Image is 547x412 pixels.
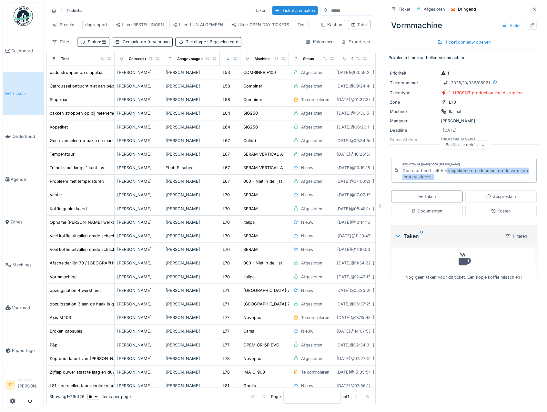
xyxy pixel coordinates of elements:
[373,206,420,212] div: [PERSON_NAME]
[166,206,217,212] div: [PERSON_NAME]
[166,151,217,157] div: [PERSON_NAME]
[50,301,151,307] div: opzuigstation 3 aan de haak is geen veiligheidsklep
[321,22,342,28] div: Kanban
[3,158,44,201] a: Agenda
[373,165,420,171] div: [PERSON_NAME]
[301,355,322,362] div: Afgesloten
[50,287,101,294] div: opzuigstation 4 werkt niet
[87,394,131,400] div: items per page
[49,20,77,29] div: Presets
[50,342,57,348] div: P&p
[12,90,41,97] span: Tickets
[166,287,217,294] div: [PERSON_NAME]
[373,260,420,266] div: [PERSON_NAME]
[117,314,160,321] div: [PERSON_NAME]
[301,206,322,212] div: Afgesloten
[337,314,371,321] div: [DATE] @ 13:15:48
[50,151,75,157] div: Temperatuur
[117,165,160,171] div: [PERSON_NAME]
[390,80,438,86] div: Ticketnummer
[337,219,370,225] div: [DATE] @ 10:14:15
[3,72,44,115] a: Tickets
[390,99,438,105] div: Zone
[441,70,449,76] div: 1
[146,39,170,44] span: Vandaag
[186,39,238,45] div: Tickettype
[435,38,493,46] div: Ticket opnieuw openen
[336,287,372,294] div: [DATE] @ 05:35:26
[243,233,258,239] div: SERAM
[243,110,258,116] div: SIG250
[301,314,329,321] div: Te controleren
[223,260,230,266] div: L70
[3,29,44,72] a: Dashboard
[301,342,322,348] div: Afgesloten
[402,162,460,167] div: Gesloten op [DATE] door [PERSON_NAME]
[166,328,217,334] div: [PERSON_NAME]
[337,110,371,116] div: [DATE] @ 15:36:51
[166,383,217,389] div: [PERSON_NAME]
[390,118,438,124] div: Manager
[373,369,420,375] div: [PERSON_NAME]
[252,6,269,15] div: Taken
[395,232,500,240] div: Taken
[177,56,209,62] div: Aangevraagd door
[373,69,420,76] div: [PERSON_NAME]
[301,287,313,294] div: Nieuw
[373,287,420,294] div: [PERSON_NAME]
[243,355,261,362] div: Novopac
[301,178,322,184] div: Afgesloten
[223,69,230,76] div: L53
[451,80,490,86] div: 2025/10/336/06921
[337,165,370,171] div: [DATE] @ 10:19:15
[301,246,313,252] div: Nieuw
[12,305,41,311] span: Voorraad
[166,342,217,348] div: [PERSON_NAME]
[336,69,371,76] div: [DATE] @ 03:59:21
[301,138,322,144] div: Afgesloten
[223,178,230,184] div: L67
[49,394,85,400] div: Showing 1 - 26 of 26
[243,138,256,144] div: Colibri
[243,260,282,266] div: 000 - Niet in de lijst
[61,56,69,62] div: Titel
[449,99,456,105] div: L70
[3,329,44,372] a: Rapportage
[100,39,106,44] span: :
[166,124,217,130] div: [PERSON_NAME]
[301,301,322,307] div: Afgesloten
[166,69,217,76] div: [PERSON_NAME]
[373,83,420,89] div: [PERSON_NAME]
[50,260,131,266] div: Afscheider lijn 70 / [GEOGRAPHIC_DATA]
[301,233,313,239] div: Nieuw
[301,151,322,157] div: Afgesloten
[18,378,41,383] div: Manager
[243,301,291,307] div: [GEOGRAPHIC_DATA] 71
[117,355,160,362] div: [PERSON_NAME]
[223,110,230,116] div: L64
[3,286,44,329] a: Voorraad
[166,97,217,103] div: [PERSON_NAME]
[14,6,33,26] img: Badge_color-CXgf-gQk.svg
[117,301,160,307] div: [PERSON_NAME]
[337,124,371,130] div: [DATE] @ 06:20:11
[301,110,322,116] div: Afgesloten
[402,168,534,180] div: Operator heeft zelf het losgekomen reedcontact op de vormkop terug vastgezet.
[351,56,372,62] div: Gemaakt op
[373,355,420,362] div: [PERSON_NAME]
[399,6,410,12] div: Ticket
[166,274,217,280] div: [PERSON_NAME]
[390,127,438,133] div: Deadline
[301,192,313,198] div: Nieuw
[166,233,217,239] div: [PERSON_NAME]
[243,246,258,252] div: SERAM
[389,17,539,34] div: Vormmachine
[50,328,82,334] div: Broken capsules
[338,37,373,46] div: Exporteren
[336,138,372,144] div: [DATE] @ 09:34:56
[117,151,160,157] div: [PERSON_NAME]
[117,274,160,280] div: [PERSON_NAME]
[117,192,160,198] div: [PERSON_NAME]
[117,246,160,252] div: [PERSON_NAME]
[223,233,230,239] div: L70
